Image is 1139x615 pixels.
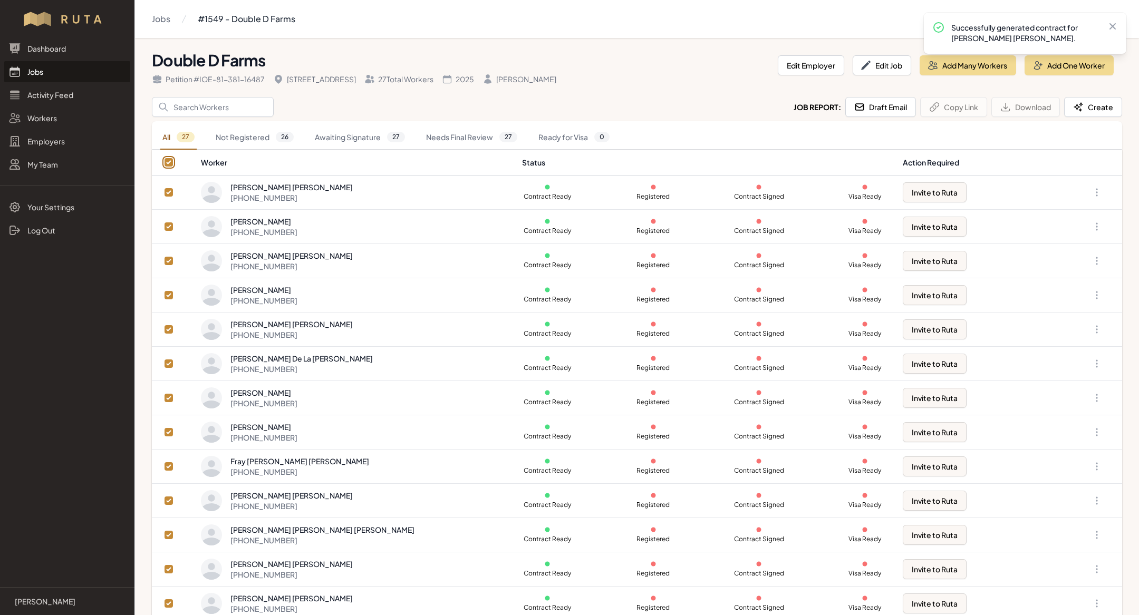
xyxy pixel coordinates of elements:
p: Contract Signed [733,398,784,406]
p: Visa Ready [839,227,890,235]
p: Contract Signed [733,227,784,235]
button: Invite to Ruta [903,388,967,408]
p: Contract Ready [522,364,573,372]
p: Contract Signed [733,364,784,372]
p: Contract Ready [522,329,573,338]
button: Invite to Ruta [903,559,967,579]
p: [PERSON_NAME] [15,596,75,607]
a: Jobs [4,61,130,82]
span: 27 [499,132,517,142]
button: Add One Worker [1025,55,1114,75]
button: Invite to Ruta [903,182,967,202]
button: Invite to Ruta [903,525,967,545]
button: Edit Employer [778,55,844,75]
button: Invite to Ruta [903,491,967,511]
div: Fray [PERSON_NAME] [PERSON_NAME] [230,456,369,466]
div: [STREET_ADDRESS] [273,74,356,84]
img: Workflow [22,11,112,27]
p: Registered [628,535,679,543]
p: Contract Signed [733,295,784,304]
a: All [160,125,197,150]
a: Workers [4,108,130,129]
p: Visa Ready [839,569,890,578]
a: Activity Feed [4,84,130,105]
div: [PERSON_NAME] [PERSON_NAME] [230,559,353,569]
div: [PHONE_NUMBER] [230,569,353,580]
span: 0 [594,132,610,142]
p: Visa Ready [839,398,890,406]
input: Search Workers [152,97,274,117]
p: Visa Ready [839,329,890,338]
h2: Job Report: [794,102,841,112]
div: [PERSON_NAME] [PERSON_NAME] [230,593,353,603]
p: Visa Ready [839,261,890,269]
p: Visa Ready [839,432,890,441]
div: [PHONE_NUMBER] [230,227,297,237]
p: Contract Signed [733,569,784,578]
span: 27 [387,132,405,142]
a: Dashboard [4,38,130,59]
a: #1549 - Double D Farms [198,8,295,30]
a: Awaiting Signature [313,125,407,150]
div: [PERSON_NAME] [PERSON_NAME] [230,319,353,329]
nav: Breadcrumb [152,8,295,30]
p: Contract Signed [733,466,784,475]
a: Jobs [152,8,170,30]
p: Visa Ready [839,535,890,543]
p: Registered [628,192,679,201]
a: Needs Final Review [424,125,519,150]
p: Contract Ready [522,227,573,235]
div: [PHONE_NUMBER] [230,364,373,374]
div: [PHONE_NUMBER] [230,466,369,477]
button: Invite to Ruta [903,593,967,613]
div: Petition # IOE-81-381-16487 [152,74,265,84]
div: [PHONE_NUMBER] [230,295,297,306]
th: Status [516,150,896,175]
nav: Tabs [152,125,1122,150]
p: Registered [628,227,679,235]
button: Invite to Ruta [903,217,967,237]
button: Create [1064,97,1122,117]
div: 27 Total Workers [364,74,433,84]
p: Contract Ready [522,261,573,269]
p: Visa Ready [839,295,890,304]
p: Contract Ready [522,432,573,441]
a: Employers [4,131,130,152]
span: 26 [276,132,294,142]
div: [PERSON_NAME] [PERSON_NAME] [PERSON_NAME] [230,524,414,535]
p: Registered [628,364,679,372]
p: Contract Signed [733,603,784,612]
div: [PHONE_NUMBER] [230,501,353,511]
span: 27 [177,132,195,142]
div: [PERSON_NAME] [230,387,297,398]
button: Download [991,97,1060,117]
p: Registered [628,398,679,406]
a: [PERSON_NAME] [8,596,126,607]
button: Invite to Ruta [903,456,967,476]
button: Invite to Ruta [903,319,967,339]
button: Draft Email [845,97,916,117]
p: Contract Ready [522,466,573,475]
div: [PHONE_NUMBER] [230,535,414,545]
div: Worker [201,157,510,168]
div: [PHONE_NUMBER] [230,192,353,203]
div: [PERSON_NAME] De La [PERSON_NAME] [230,353,373,364]
p: Visa Ready [839,192,890,201]
p: Registered [628,329,679,338]
div: [PERSON_NAME] [PERSON_NAME] [230,490,353,501]
p: Registered [628,569,679,578]
p: Contract Signed [733,535,784,543]
button: Add Many Workers [920,55,1016,75]
a: Ready for Visa [536,125,612,150]
p: Contract Ready [522,535,573,543]
div: [PERSON_NAME] [PERSON_NAME] [230,182,353,192]
p: Visa Ready [839,603,890,612]
p: Registered [628,295,679,304]
a: Log Out [4,220,130,241]
a: My Team [4,154,130,175]
div: [PERSON_NAME] [230,422,297,432]
p: Registered [628,466,679,475]
div: [PHONE_NUMBER] [230,398,297,408]
button: Invite to Ruta [903,285,967,305]
p: Registered [628,432,679,441]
